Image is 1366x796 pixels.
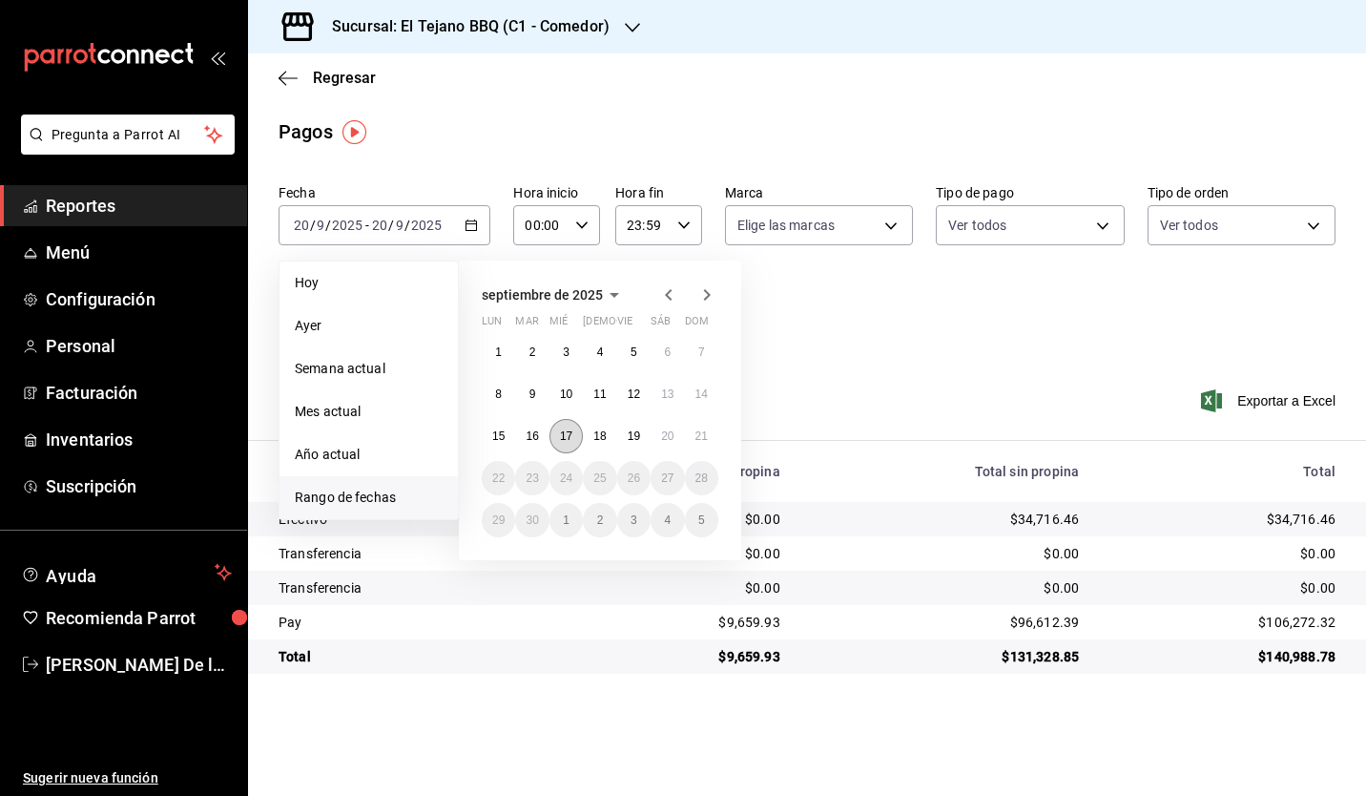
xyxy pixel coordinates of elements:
[811,613,1079,632] div: $96,612.39
[698,513,705,527] abbr: 5 de octubre de 2025
[1109,578,1335,597] div: $0.00
[607,613,779,632] div: $9,659.93
[515,335,548,369] button: 2 de septiembre de 2025
[560,429,572,443] abbr: 17 de septiembre de 2025
[279,578,576,597] div: Transferencia
[617,461,651,495] button: 26 de septiembre de 2025
[313,69,376,87] span: Regresar
[563,346,569,359] abbr: 3 de septiembre de 2025
[46,427,232,452] span: Inventarios
[617,419,651,453] button: 19 de septiembre de 2025
[482,377,515,411] button: 8 de septiembre de 2025
[482,419,515,453] button: 15 de septiembre de 2025
[310,218,316,233] span: /
[515,377,548,411] button: 9 de septiembre de 2025
[46,605,232,631] span: Recomienda Parrot
[492,513,505,527] abbr: 29 de septiembre de 2025
[1160,216,1218,235] span: Ver todos
[583,335,616,369] button: 4 de septiembre de 2025
[549,335,583,369] button: 3 de septiembre de 2025
[685,377,718,411] button: 14 de septiembre de 2025
[549,315,568,335] abbr: miércoles
[210,50,225,65] button: open_drawer_menu
[617,315,632,335] abbr: viernes
[293,218,310,233] input: --
[295,402,443,422] span: Mes actual
[617,503,651,537] button: 3 de octubre de 2025
[388,218,394,233] span: /
[617,377,651,411] button: 12 de septiembre de 2025
[725,186,913,199] label: Marca
[515,503,548,537] button: 30 de septiembre de 2025
[495,388,502,401] abbr: 8 de septiembre de 2025
[936,186,1124,199] label: Tipo de pago
[279,186,490,199] label: Fecha
[628,429,640,443] abbr: 19 de septiembre de 2025
[526,429,538,443] abbr: 16 de septiembre de 2025
[46,286,232,312] span: Configuración
[593,429,606,443] abbr: 18 de septiembre de 2025
[515,419,548,453] button: 16 de septiembre de 2025
[295,359,443,379] span: Semana actual
[685,461,718,495] button: 28 de septiembre de 2025
[404,218,410,233] span: /
[1109,613,1335,632] div: $106,272.32
[371,218,388,233] input: --
[331,218,363,233] input: ----
[948,216,1006,235] span: Ver todos
[811,578,1079,597] div: $0.00
[482,335,515,369] button: 1 de septiembre de 2025
[13,138,235,158] a: Pregunta a Parrot AI
[342,120,366,144] button: Tooltip marker
[46,333,232,359] span: Personal
[23,768,232,788] span: Sugerir nueva función
[46,380,232,406] span: Facturación
[1148,186,1335,199] label: Tipo de orden
[52,125,205,145] span: Pregunta a Parrot AI
[651,461,684,495] button: 27 de septiembre de 2025
[664,346,671,359] abbr: 6 de septiembre de 2025
[279,613,576,632] div: Pay
[295,273,443,293] span: Hoy
[529,346,536,359] abbr: 2 de septiembre de 2025
[615,186,702,199] label: Hora fin
[279,69,376,87] button: Regresar
[395,218,404,233] input: --
[1109,647,1335,666] div: $140,988.78
[737,216,835,235] span: Elige las marcas
[1205,389,1335,412] button: Exportar a Excel
[811,647,1079,666] div: $131,328.85
[515,315,538,335] abbr: martes
[492,471,505,485] abbr: 22 de septiembre de 2025
[482,283,626,306] button: septiembre de 2025
[560,388,572,401] abbr: 10 de septiembre de 2025
[279,544,576,563] div: Transferencia
[583,377,616,411] button: 11 de septiembre de 2025
[631,346,637,359] abbr: 5 de septiembre de 2025
[651,503,684,537] button: 4 de octubre de 2025
[526,471,538,485] abbr: 23 de septiembre de 2025
[410,218,443,233] input: ----
[651,419,684,453] button: 20 de septiembre de 2025
[811,544,1079,563] div: $0.00
[1109,544,1335,563] div: $0.00
[317,15,610,38] h3: Sucursal: El Tejano BBQ (C1 - Comedor)
[628,388,640,401] abbr: 12 de septiembre de 2025
[685,335,718,369] button: 7 de septiembre de 2025
[1109,510,1335,529] div: $34,716.46
[549,377,583,411] button: 10 de septiembre de 2025
[631,513,637,527] abbr: 3 de octubre de 2025
[593,388,606,401] abbr: 11 de septiembre de 2025
[583,315,695,335] abbr: jueves
[325,218,331,233] span: /
[46,240,232,265] span: Menú
[698,346,705,359] abbr: 7 de septiembre de 2025
[513,186,600,199] label: Hora inicio
[529,388,536,401] abbr: 9 de septiembre de 2025
[651,377,684,411] button: 13 de septiembre de 2025
[583,503,616,537] button: 2 de octubre de 2025
[593,471,606,485] abbr: 25 de septiembre de 2025
[661,429,673,443] abbr: 20 de septiembre de 2025
[695,471,708,485] abbr: 28 de septiembre de 2025
[651,335,684,369] button: 6 de septiembre de 2025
